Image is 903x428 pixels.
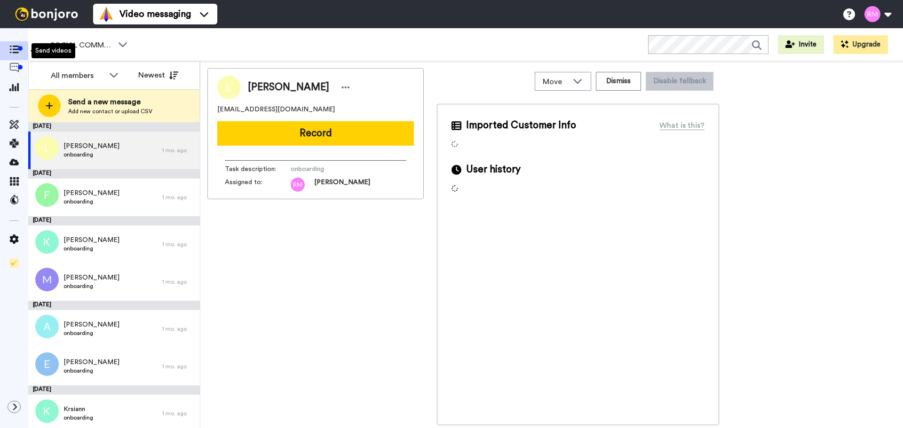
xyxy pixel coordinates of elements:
[35,315,59,338] img: a.png
[596,72,641,91] button: Dismiss
[28,301,200,310] div: [DATE]
[162,147,195,154] div: 1 mo. ago
[63,320,119,329] span: [PERSON_NAME]
[543,76,568,87] span: Move
[778,35,824,54] button: Invite
[50,39,113,51] span: SOCIAL COMMAND CENTER
[63,141,119,151] span: [PERSON_NAME]
[248,80,329,94] span: [PERSON_NAME]
[51,70,104,81] div: All members
[291,178,305,192] img: rm.png
[63,273,119,282] span: [PERSON_NAME]
[659,120,705,131] div: What is this?
[217,76,241,99] img: Image of Lory
[225,178,291,192] span: Assigned to:
[217,105,335,114] span: [EMAIL_ADDRESS][DOMAIN_NAME]
[35,352,59,376] img: e.png
[35,268,59,291] img: m.png
[63,245,119,252] span: onboarding
[63,188,119,198] span: [PERSON_NAME]
[11,8,82,21] img: bj-logo-header-white.svg
[35,230,59,254] img: k.png
[35,136,59,160] img: l.png
[225,164,291,174] span: Task description :
[162,325,195,333] div: 1 mo. ago
[28,169,200,179] div: [DATE]
[466,118,576,132] span: Imported Customer Info
[28,216,200,226] div: [DATE]
[162,363,195,370] div: 1 mo. ago
[63,367,119,374] span: onboarding
[35,183,59,207] img: f.png
[63,198,119,205] span: onboarding
[162,241,195,248] div: 1 mo. ago
[466,163,521,177] span: User history
[162,194,195,201] div: 1 mo. ago
[68,108,152,115] span: Add new contact or upload CSV
[646,72,713,91] button: Disable fallback
[63,282,119,290] span: onboarding
[32,43,75,58] div: Send videos
[63,358,119,367] span: [PERSON_NAME]
[68,96,152,108] span: Send a new message
[63,329,119,337] span: onboarding
[162,278,195,286] div: 1 mo. ago
[291,164,380,174] span: onboarding
[28,385,200,395] div: [DATE]
[162,410,195,417] div: 1 mo. ago
[28,122,200,132] div: [DATE]
[217,121,414,146] button: Record
[63,235,119,245] span: [PERSON_NAME]
[63,151,119,158] span: onboarding
[63,405,93,414] span: Krsiann
[314,178,370,192] span: [PERSON_NAME]
[119,8,191,21] span: Video messaging
[35,399,59,423] img: k.png
[99,7,114,22] img: vm-color.svg
[131,66,185,85] button: Newest
[63,414,93,421] span: onboarding
[9,258,19,268] img: Checklist.svg
[833,35,888,54] button: Upgrade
